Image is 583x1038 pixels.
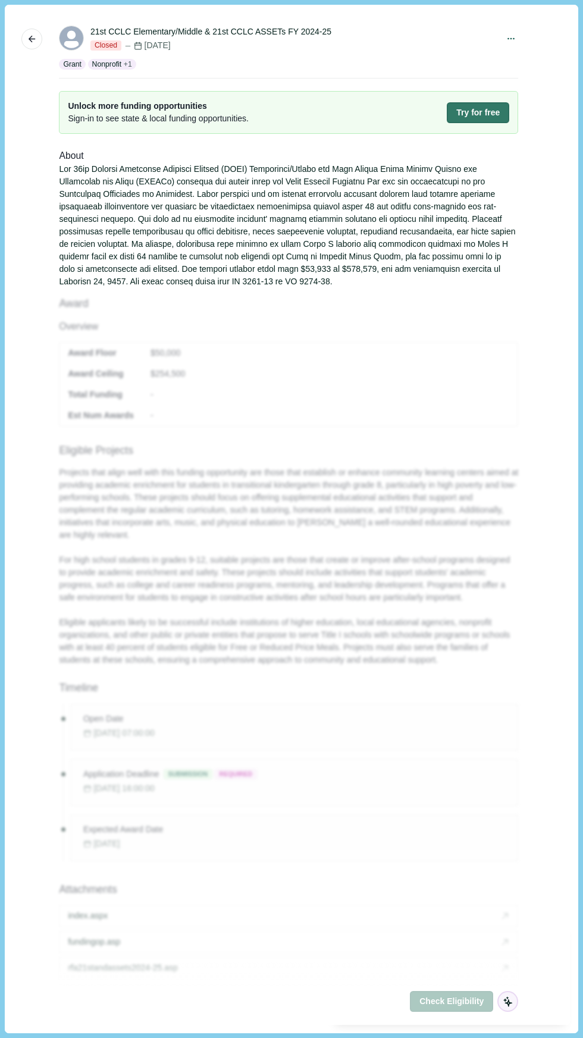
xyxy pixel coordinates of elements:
span: Closed [90,40,121,51]
button: Check Eligibility [410,992,493,1012]
div: [DATE] [124,39,171,52]
span: Unlock more funding opportunities [68,100,249,112]
span: Sign-in to see state & local funding opportunities. [68,112,249,125]
svg: avatar [59,26,83,50]
p: Nonprofit [92,59,122,70]
button: Try for free [447,102,509,123]
p: Grant [63,59,82,70]
div: Lor 36ip Dolorsi Ametconse Adipisci Elitsed (DOEI) Temporinci/Utlabo etd Magn Aliqua Enima Minimv... [59,163,518,288]
div: 21st CCLC Elementary/Middle & 21st CCLC ASSETs FY 2024-25 [90,26,331,38]
div: About [59,149,518,164]
span: + 1 [124,59,132,70]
